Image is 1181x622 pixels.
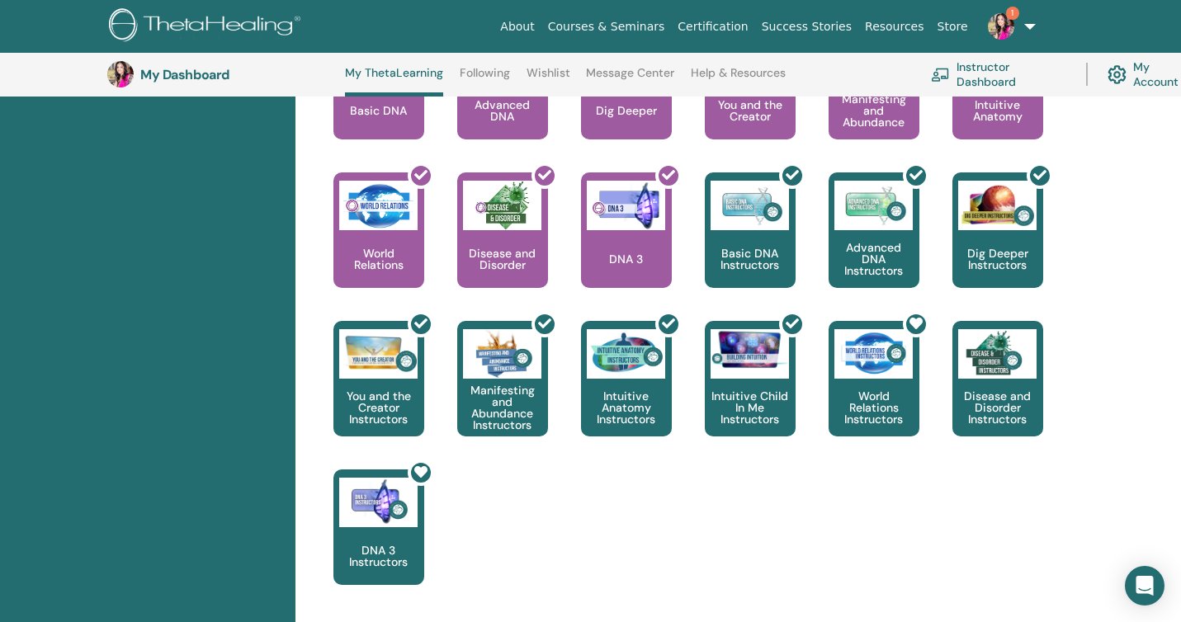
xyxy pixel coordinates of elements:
[705,390,796,425] p: Intuitive Child In Me Instructors
[339,181,418,230] img: World Relations
[333,24,424,172] a: Basic DNA Basic DNA
[952,99,1043,122] p: Intuitive Anatomy
[829,24,919,172] a: Manifesting and Abundance Manifesting and Abundance
[333,544,424,568] p: DNA 3 Instructors
[333,469,424,618] a: DNA 3 Instructors DNA 3 Instructors
[581,321,672,469] a: Intuitive Anatomy Instructors Intuitive Anatomy Instructors
[691,66,786,92] a: Help & Resources
[463,181,541,230] img: Disease and Disorder
[1108,61,1127,88] img: cog.svg
[829,390,919,425] p: World Relations Instructors
[457,384,548,431] p: Manifesting and Abundance Instructors
[952,390,1043,425] p: Disease and Disorder Instructors
[463,329,541,379] img: Manifesting and Abundance Instructors
[1125,566,1164,606] div: Open Intercom Messenger
[829,321,919,469] a: World Relations Instructors World Relations Instructors
[541,12,672,42] a: Courses & Seminars
[958,181,1037,230] img: Dig Deeper Instructors
[457,99,548,122] p: Advanced DNA
[834,329,913,379] img: World Relations Instructors
[457,24,548,172] a: Advanced DNA Advanced DNA
[705,24,796,172] a: You and the Creator You and the Creator
[858,12,931,42] a: Resources
[460,66,510,92] a: Following
[711,329,789,370] img: Intuitive Child In Me Instructors
[705,247,796,271] p: Basic DNA Instructors
[109,8,306,45] img: logo.png
[1006,7,1019,20] span: 1
[829,242,919,276] p: Advanced DNA Instructors
[671,12,754,42] a: Certification
[589,105,664,116] p: Dig Deeper
[952,24,1043,172] a: Intuitive Anatomy Intuitive Anatomy
[587,329,665,379] img: Intuitive Anatomy Instructors
[931,56,1066,92] a: Instructor Dashboard
[829,93,919,128] p: Manifesting and Abundance
[333,172,424,321] a: World Relations World Relations
[829,172,919,321] a: Advanced DNA Instructors Advanced DNA Instructors
[581,172,672,321] a: DNA 3 DNA 3
[581,390,672,425] p: Intuitive Anatomy Instructors
[107,61,134,87] img: default.jpg
[958,329,1037,379] img: Disease and Disorder Instructors
[952,321,1043,469] a: Disease and Disorder Instructors Disease and Disorder Instructors
[586,66,674,92] a: Message Center
[705,99,796,122] p: You and the Creator
[931,68,950,82] img: chalkboard-teacher.svg
[333,321,424,469] a: You and the Creator Instructors You and the Creator Instructors
[711,181,789,230] img: Basic DNA Instructors
[333,247,424,271] p: World Relations
[581,24,672,172] a: Dig Deeper Dig Deeper
[457,321,548,469] a: Manifesting and Abundance Instructors Manifesting and Abundance Instructors
[140,67,305,82] h3: My Dashboard
[834,181,913,230] img: Advanced DNA Instructors
[952,247,1043,271] p: Dig Deeper Instructors
[333,390,424,425] p: You and the Creator Instructors
[705,321,796,469] a: Intuitive Child In Me Instructors Intuitive Child In Me Instructors
[705,172,796,321] a: Basic DNA Instructors Basic DNA Instructors
[988,13,1014,40] img: default.jpg
[952,172,1043,321] a: Dig Deeper Instructors Dig Deeper Instructors
[494,12,541,42] a: About
[527,66,570,92] a: Wishlist
[931,12,975,42] a: Store
[587,181,665,230] img: DNA 3
[457,172,548,321] a: Disease and Disorder Disease and Disorder
[339,329,418,379] img: You and the Creator Instructors
[339,478,418,527] img: DNA 3 Instructors
[457,247,548,271] p: Disease and Disorder
[345,66,443,97] a: My ThetaLearning
[755,12,858,42] a: Success Stories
